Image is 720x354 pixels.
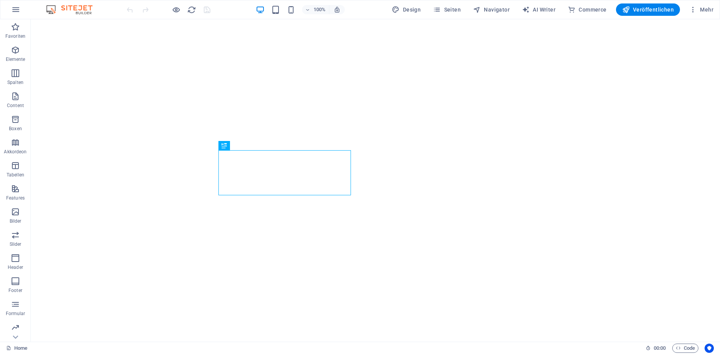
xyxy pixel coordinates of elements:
[433,6,461,13] span: Seiten
[676,344,695,353] span: Code
[622,6,674,13] span: Veröffentlichen
[659,345,660,351] span: :
[5,33,25,39] p: Favoriten
[187,5,196,14] i: Seite neu laden
[302,5,329,14] button: 100%
[171,5,181,14] button: Klicke hier, um den Vorschau-Modus zu verlassen
[430,3,464,16] button: Seiten
[519,3,559,16] button: AI Writer
[10,218,22,224] p: Bilder
[6,195,25,201] p: Features
[686,3,717,16] button: Mehr
[6,310,25,317] p: Formular
[392,6,421,13] span: Design
[565,3,610,16] button: Commerce
[8,264,23,270] p: Header
[7,79,23,86] p: Spalten
[9,126,22,132] p: Boxen
[334,6,341,13] i: Bei Größenänderung Zoomstufe automatisch an das gewählte Gerät anpassen.
[672,344,698,353] button: Code
[187,5,196,14] button: reload
[689,6,713,13] span: Mehr
[4,149,27,155] p: Akkordeon
[44,5,102,14] img: Editor Logo
[7,172,24,178] p: Tabellen
[8,287,22,294] p: Footer
[314,5,326,14] h6: 100%
[389,3,424,16] button: Design
[473,6,510,13] span: Navigator
[522,6,556,13] span: AI Writer
[568,6,607,13] span: Commerce
[6,56,25,62] p: Elemente
[10,241,22,247] p: Slider
[470,3,513,16] button: Navigator
[6,344,27,353] a: Klick, um Auswahl aufzuheben. Doppelklick öffnet Seitenverwaltung
[654,344,666,353] span: 00 00
[7,102,24,109] p: Content
[616,3,680,16] button: Veröffentlichen
[646,344,666,353] h6: Session-Zeit
[705,344,714,353] button: Usercentrics
[389,3,424,16] div: Design (Strg+Alt+Y)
